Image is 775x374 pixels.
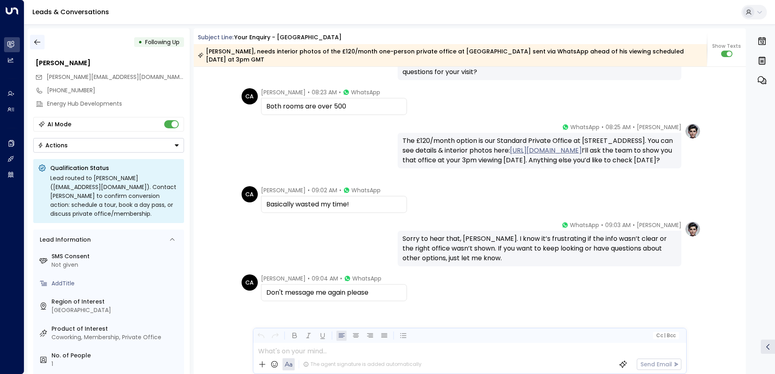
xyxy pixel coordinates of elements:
div: AI Mode [47,120,71,128]
div: Lead Information [37,236,91,244]
span: [PERSON_NAME] [261,186,306,194]
p: Qualification Status [50,164,179,172]
span: [PERSON_NAME] [637,123,681,131]
a: [URL][DOMAIN_NAME] [510,146,582,155]
div: CA [242,88,258,104]
div: [GEOGRAPHIC_DATA] [51,306,181,314]
span: • [602,123,604,131]
div: [PERSON_NAME], needs interior photos of the £120/month one-person private office at [GEOGRAPHIC_D... [198,47,702,64]
div: Your enquiry - [GEOGRAPHIC_DATA] [234,33,342,42]
div: Energy Hub Developments [47,100,184,108]
span: • [308,186,310,194]
button: Actions [33,138,184,153]
span: [PERSON_NAME] [261,274,306,283]
span: Subject Line: [198,33,233,41]
div: Actions [38,142,68,149]
span: WhatsApp [351,88,380,96]
div: [PHONE_NUMBER] [47,86,184,95]
div: CA [242,186,258,202]
div: 1 [51,360,181,368]
span: 09:04 AM [312,274,338,283]
span: Cc Bcc [656,333,675,338]
div: Basically wasted my time! [266,200,402,209]
label: SMS Consent [51,252,181,261]
label: Product of Interest [51,325,181,333]
div: Don't message me again please [266,288,402,297]
div: The £120/month option is our Standard Private Office at [STREET_ADDRESS]. You can see details & i... [402,136,677,165]
div: The agent signature is added automatically [303,361,422,368]
div: Lead routed to [PERSON_NAME] ([EMAIL_ADDRESS][DOMAIN_NAME]). Contact [PERSON_NAME] to confirm con... [50,174,179,218]
span: • [308,88,310,96]
span: • [340,274,342,283]
span: • [308,274,310,283]
div: Coworking, Membership, Private Office [51,333,181,342]
span: • [339,88,341,96]
button: Redo [270,331,280,341]
div: Sorry to hear that, [PERSON_NAME]. I know it’s frustrating if the info wasn’t clear or the right ... [402,234,677,263]
span: • [633,221,635,229]
div: CA [242,274,258,291]
span: | [664,333,666,338]
span: 08:25 AM [606,123,631,131]
label: Region of Interest [51,297,181,306]
span: [PERSON_NAME] [637,221,681,229]
span: • [601,221,603,229]
img: profile-logo.png [685,221,701,237]
span: 09:02 AM [312,186,337,194]
span: • [633,123,635,131]
span: 08:23 AM [312,88,337,96]
span: Show Texts [712,42,741,50]
span: Following Up [145,38,180,46]
span: 09:03 AM [605,221,631,229]
button: Cc|Bcc [653,332,679,340]
div: Not given [51,261,181,269]
span: chris@energyhubdevelopments.co.uk [47,73,184,81]
span: WhatsApp [352,274,381,283]
div: [PERSON_NAME] [36,58,184,68]
span: [PERSON_NAME][EMAIL_ADDRESS][DOMAIN_NAME] [47,73,185,81]
div: • [138,35,142,49]
div: AddTitle [51,279,181,288]
span: [PERSON_NAME] [261,88,306,96]
span: WhatsApp [570,221,599,229]
div: Both rooms are over 500 [266,102,402,111]
span: • [339,186,341,194]
span: WhatsApp [351,186,381,194]
button: Undo [256,331,266,341]
div: Button group with a nested menu [33,138,184,153]
img: profile-logo.png [685,123,701,139]
label: No. of People [51,351,181,360]
a: Leads & Conversations [32,7,109,17]
span: WhatsApp [570,123,599,131]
